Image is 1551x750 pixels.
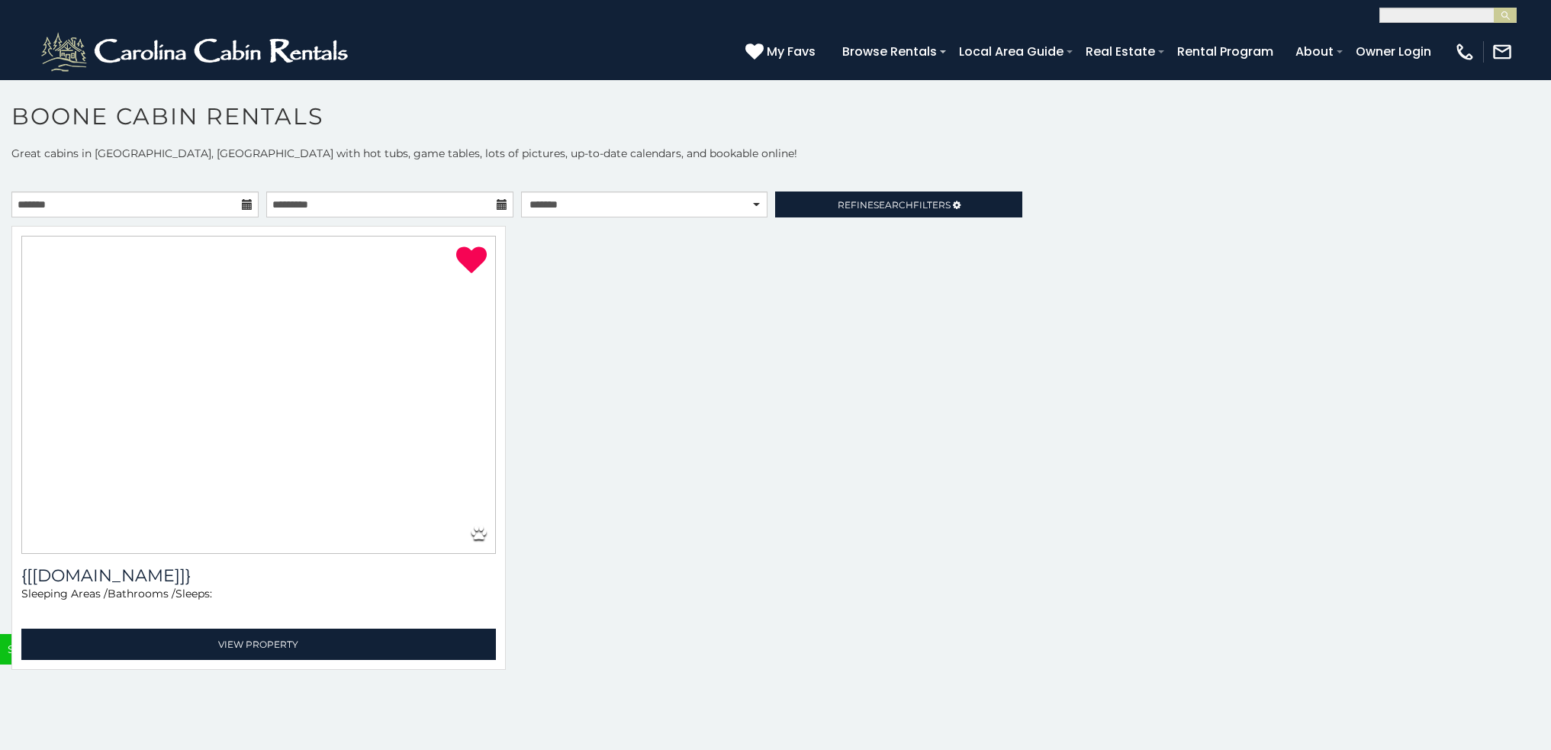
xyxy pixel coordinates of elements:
span: My Favs [767,42,816,61]
a: Remove from favorites [456,245,487,277]
a: My Favs [745,42,819,62]
span: Refine Filters [838,199,951,211]
a: About [1288,38,1341,65]
a: View Property [21,629,496,660]
a: Local Area Guide [951,38,1071,65]
a: RefineSearchFilters [775,192,1022,217]
a: Browse Rentals [835,38,944,65]
a: Owner Login [1348,38,1439,65]
img: phone-regular-white.png [1454,41,1475,63]
img: mail-regular-white.png [1491,41,1513,63]
h3: {[getUnitName(property)]} [21,565,496,586]
div: Sleeping Areas / Bathrooms / Sleeps: [21,586,496,625]
span: Search [874,199,913,211]
a: Rental Program [1170,38,1281,65]
a: Real Estate [1078,38,1163,65]
img: White-1-2.png [38,29,355,75]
